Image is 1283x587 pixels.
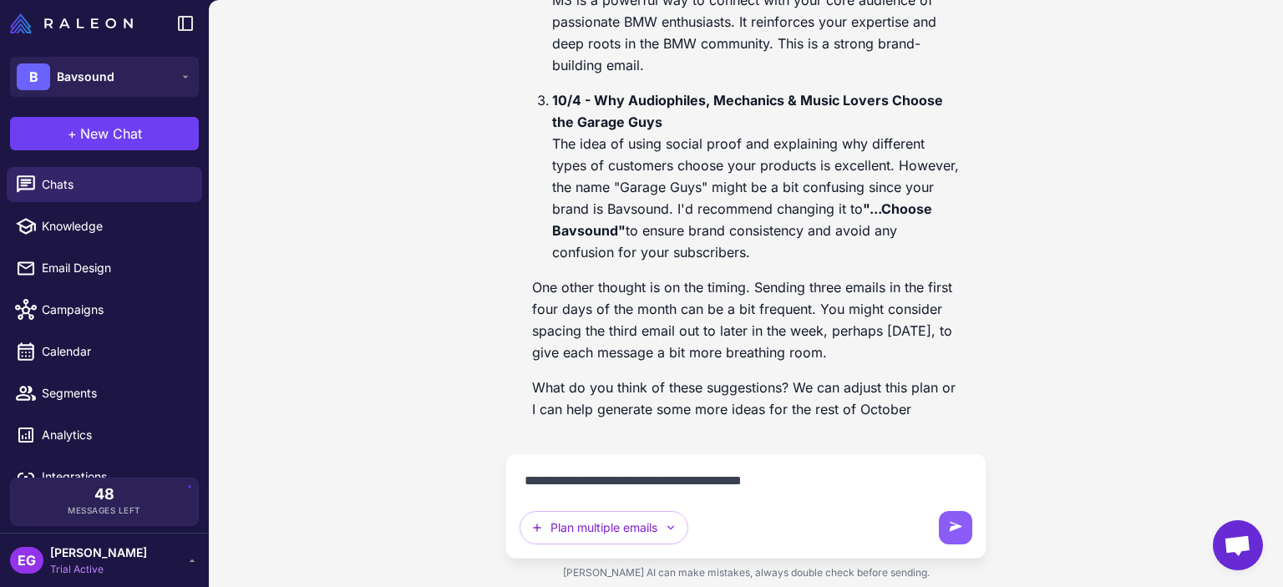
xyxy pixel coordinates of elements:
img: Raleon Logo [10,13,133,33]
a: Analytics [7,417,202,453]
span: + [68,124,77,144]
span: Calendar [42,342,189,361]
a: Knowledge [7,209,202,244]
button: BBavsound [10,57,199,97]
p: One other thought is on the timing. Sending three emails in the first four days of the month can ... [532,276,960,363]
p: What do you think of these suggestions? We can adjust this plan or I can help generate some more ... [532,377,960,420]
div: EG [10,547,43,574]
a: Campaigns [7,292,202,327]
span: Integrations [42,468,189,486]
a: Calendar [7,334,202,369]
a: Integrations [7,459,202,494]
a: Email Design [7,250,202,286]
span: Bavsound [57,68,114,86]
span: Analytics [42,426,189,444]
a: Chats [7,167,202,202]
span: Email Design [42,259,189,277]
button: +New Chat [10,117,199,150]
a: Segments [7,376,202,411]
span: [PERSON_NAME] [50,544,147,562]
span: New Chat [80,124,142,144]
div: [PERSON_NAME] AI can make mistakes, always double check before sending. [505,559,986,587]
span: Chats [42,175,189,194]
span: Knowledge [42,217,189,235]
a: Raleon Logo [10,13,139,33]
p: The idea of using social proof and explaining why different types of customers choose your produc... [552,89,960,263]
strong: 10/4 - Why Audiophiles, Mechanics & Music Lovers Choose the Garage Guys [552,92,943,130]
button: Plan multiple emails [520,511,688,544]
span: Messages Left [68,504,141,517]
span: 48 [94,487,114,502]
span: Segments [42,384,189,402]
span: Trial Active [50,562,147,577]
span: Campaigns [42,301,189,319]
div: Open chat [1213,520,1263,570]
div: B [17,63,50,90]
